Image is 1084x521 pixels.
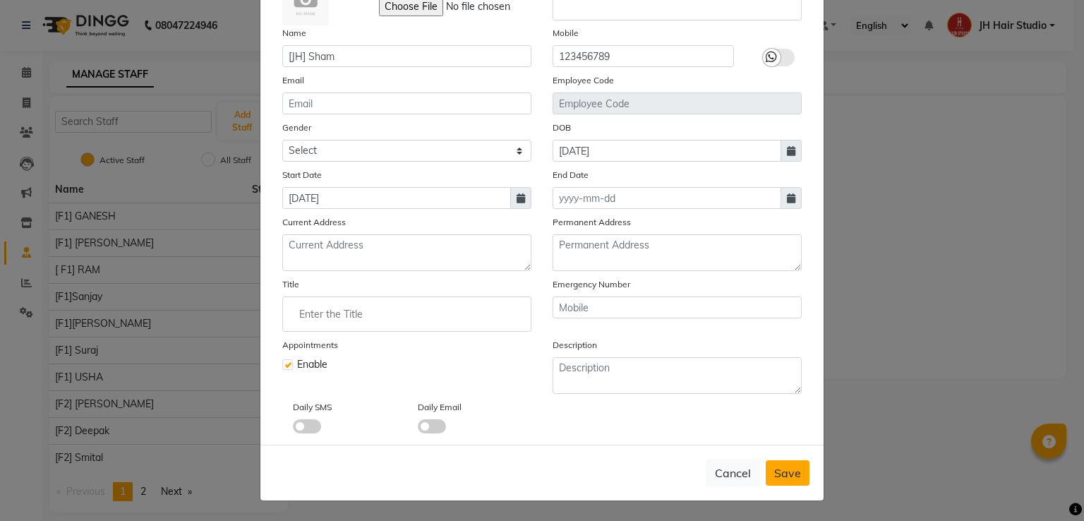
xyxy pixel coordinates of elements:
label: Title [282,278,299,291]
input: Mobile [553,45,734,67]
input: Employee Code [553,92,802,114]
label: Name [282,27,306,40]
button: Cancel [706,460,760,486]
input: yyyy-mm-dd [282,187,511,209]
label: Emergency Number [553,278,630,291]
label: Permanent Address [553,216,631,229]
input: yyyy-mm-dd [553,187,781,209]
label: Mobile [553,27,579,40]
span: Enable [297,357,327,372]
label: Appointments [282,339,338,352]
input: Name [282,45,531,67]
input: Mobile [553,297,802,318]
label: Gender [282,121,311,134]
label: Start Date [282,169,322,181]
label: Email [282,74,304,87]
button: Save [766,460,809,486]
input: Enter the Title [289,300,525,328]
span: Save [774,466,801,480]
input: Email [282,92,531,114]
label: Current Address [282,216,346,229]
label: Employee Code [553,74,614,87]
label: Description [553,339,597,352]
label: End Date [553,169,589,181]
label: Daily SMS [293,401,332,414]
label: DOB [553,121,571,134]
input: yyyy-mm-dd [553,140,781,162]
label: Daily Email [418,401,462,414]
